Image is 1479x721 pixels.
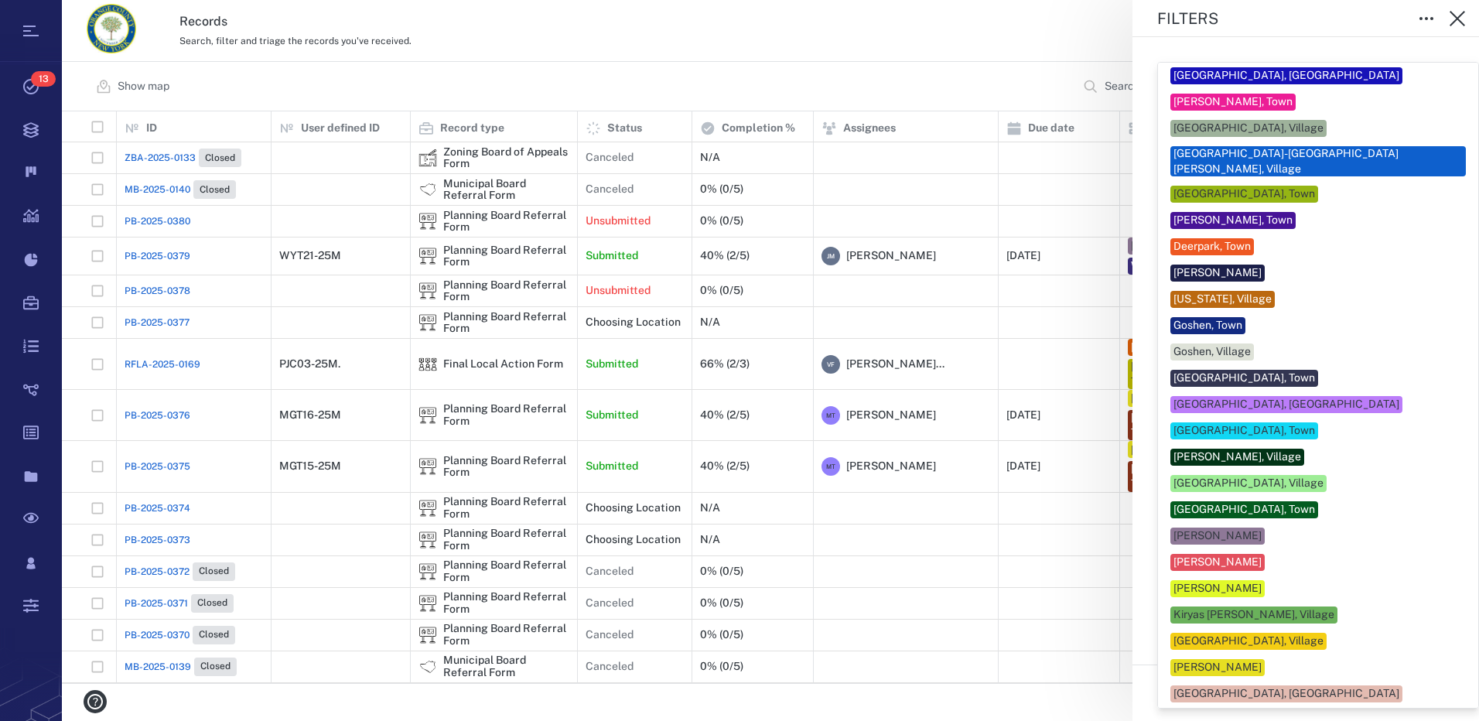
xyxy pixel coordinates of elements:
div: [GEOGRAPHIC_DATA], Town [1173,371,1315,386]
div: [GEOGRAPHIC_DATA]-[GEOGRAPHIC_DATA][PERSON_NAME], Village [1173,146,1463,176]
div: [PERSON_NAME] [1173,555,1262,570]
div: [GEOGRAPHIC_DATA], [GEOGRAPHIC_DATA] [1173,686,1399,702]
div: Deerpark, Town [1173,239,1251,255]
div: [GEOGRAPHIC_DATA], Town [1173,502,1315,518]
div: [GEOGRAPHIC_DATA], Village [1173,634,1324,649]
div: [GEOGRAPHIC_DATA], Town [1173,423,1315,439]
div: [GEOGRAPHIC_DATA], Village [1173,121,1324,136]
div: [GEOGRAPHIC_DATA], Town [1173,186,1315,202]
div: [PERSON_NAME] [1173,660,1262,675]
div: Goshen, Town [1173,318,1242,333]
div: Kiryas [PERSON_NAME], Village [1173,607,1334,623]
div: [GEOGRAPHIC_DATA], [GEOGRAPHIC_DATA] [1173,397,1399,412]
div: [US_STATE], Village [1173,292,1272,307]
div: [GEOGRAPHIC_DATA], [GEOGRAPHIC_DATA] [1173,68,1399,84]
div: [PERSON_NAME], Village [1173,449,1301,465]
div: [PERSON_NAME] [1173,528,1262,544]
div: [PERSON_NAME], Town [1173,94,1293,110]
div: [PERSON_NAME] [1173,581,1262,596]
div: [GEOGRAPHIC_DATA], Village [1173,476,1324,491]
div: [PERSON_NAME], Town [1173,213,1293,228]
div: Goshen, Village [1173,344,1251,360]
span: Help [35,11,67,25]
div: [PERSON_NAME] [1173,265,1262,281]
